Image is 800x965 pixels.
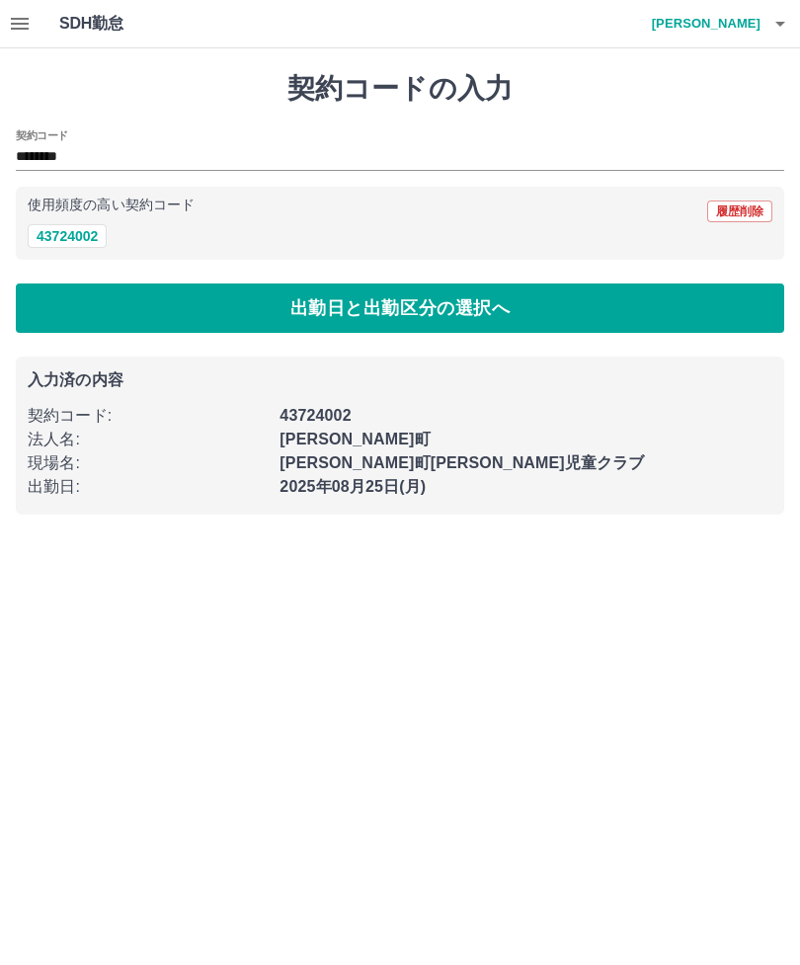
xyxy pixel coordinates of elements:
[16,127,68,143] h2: 契約コード
[16,283,784,333] button: 出勤日と出勤区分の選択へ
[280,407,351,424] b: 43724002
[280,454,644,471] b: [PERSON_NAME]町[PERSON_NAME]児童クラブ
[28,224,107,248] button: 43724002
[28,404,268,428] p: 契約コード :
[28,428,268,451] p: 法人名 :
[280,478,426,495] b: 2025年08月25日(月)
[707,201,772,222] button: 履歴削除
[28,372,772,388] p: 入力済の内容
[280,431,430,447] b: [PERSON_NAME]町
[28,199,195,212] p: 使用頻度の高い契約コード
[28,475,268,499] p: 出勤日 :
[28,451,268,475] p: 現場名 :
[16,72,784,106] h1: 契約コードの入力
